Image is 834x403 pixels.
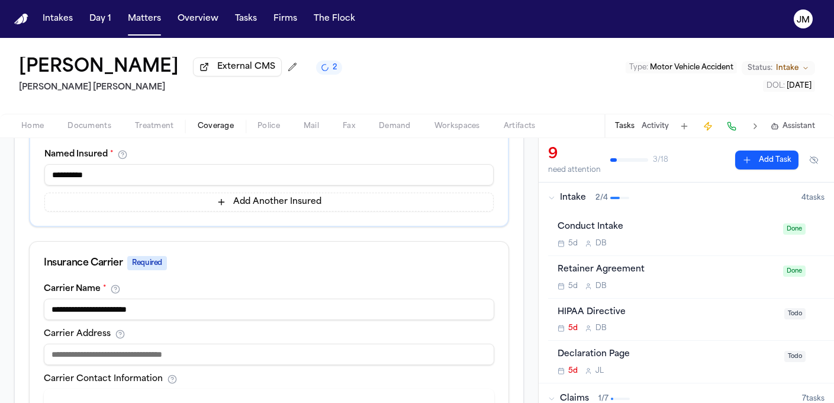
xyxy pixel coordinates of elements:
span: D B [595,239,607,248]
button: Edit DOL: 2025-09-02 [763,80,815,92]
button: Overview [173,8,223,30]
span: Status: [748,63,772,73]
span: Todo [784,351,806,362]
span: 4 task s [801,193,825,203]
span: Intake [560,192,586,204]
div: Open task: Retainer Agreement [548,256,834,299]
span: DOL : [767,82,785,89]
span: Coverage [198,121,234,131]
span: Motor Vehicle Accident [650,64,733,71]
button: Day 1 [85,8,116,30]
span: Documents [67,121,111,131]
button: Add Task [735,151,798,169]
button: Make a Call [723,118,740,135]
button: Intakes [38,8,78,30]
h2: [PERSON_NAME] [PERSON_NAME] [19,81,342,95]
h1: [PERSON_NAME] [19,57,179,78]
label: Named Insured [44,151,113,159]
span: Done [783,266,806,277]
span: External CMS [217,61,275,73]
span: Police [257,121,280,131]
button: Change status from Intake [742,61,815,75]
label: Carrier Contact Information [44,375,163,383]
button: Tasks [230,8,262,30]
div: need attention [548,165,601,175]
span: Fax [343,121,355,131]
span: Treatment [135,121,174,131]
span: Done [783,223,806,235]
span: Demand [379,121,411,131]
button: Create Immediate Task [700,118,716,135]
span: D B [595,324,607,333]
span: Assistant [783,121,815,131]
button: 2 active tasks [316,60,342,75]
div: Conduct Intake [558,220,776,234]
button: Add Task [676,118,693,135]
span: 2 [333,63,337,72]
span: 5d [568,324,578,333]
span: Intake [776,63,798,73]
span: 5d [568,366,578,376]
button: Add Another Insured [44,193,494,212]
button: External CMS [193,57,282,76]
button: Tasks [615,121,635,131]
label: Carrier Address [44,330,111,338]
div: HIPAA Directive [558,306,777,319]
span: [DATE] [787,82,812,89]
button: The Flock [309,8,360,30]
button: Edit Type: Motor Vehicle Accident [626,62,737,73]
div: Declaration Page [558,348,777,362]
span: 5d [568,239,578,248]
span: Type : [629,64,648,71]
button: Matters [123,8,166,30]
div: Retainer Agreement [558,263,776,277]
span: Required [127,256,167,270]
span: J L [595,366,604,376]
a: Home [14,14,28,25]
div: Open task: Conduct Intake [548,213,834,256]
button: Intake2/44tasks [539,183,834,213]
button: Hide completed tasks (⌘⇧H) [803,151,825,169]
span: 3 / 18 [653,155,668,165]
span: Home [21,121,44,131]
div: 9 [548,145,601,164]
span: Artifacts [504,121,536,131]
span: Todo [784,308,806,319]
button: Firms [269,8,302,30]
span: Mail [304,121,319,131]
button: Assistant [771,121,815,131]
span: 2 / 4 [595,193,608,203]
span: 5d [568,282,578,291]
div: Open task: HIPAA Directive [548,299,834,341]
button: Edit matter name [19,57,179,78]
div: Open task: Declaration Page [548,341,834,383]
img: Finch Logo [14,14,28,25]
label: Carrier Name [44,285,106,293]
button: Activity [642,121,669,131]
span: D B [595,282,607,291]
div: Insurance Carrier [44,256,494,270]
span: Workspaces [434,121,480,131]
